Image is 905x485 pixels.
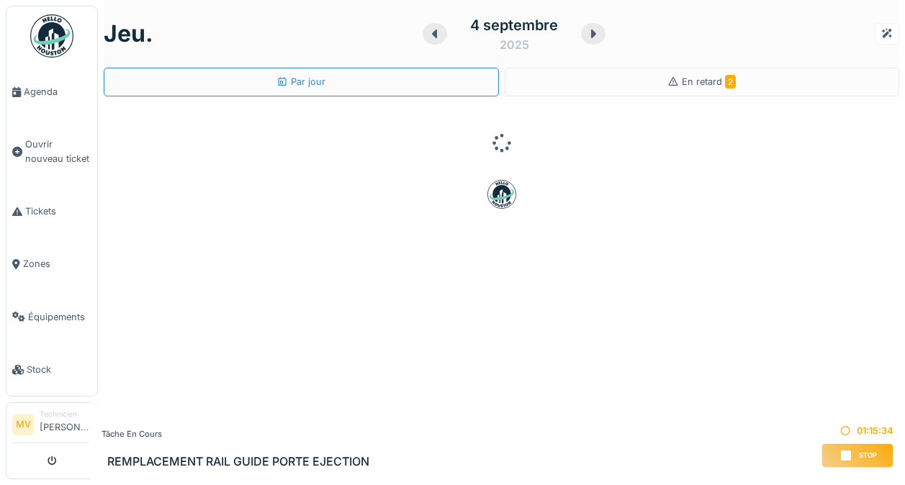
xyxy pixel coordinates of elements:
h1: jeu. [104,20,153,47]
div: Par jour [276,75,325,89]
span: Équipements [28,310,91,324]
li: MV [12,414,34,435]
span: Stock [27,363,91,376]
span: Agenda [24,85,91,99]
span: Zones [23,257,91,271]
a: Ouvrir nouveau ticket [6,118,97,185]
span: 2 [725,75,736,89]
div: 01:15:34 [821,424,893,438]
span: En retard [682,76,736,87]
a: Équipements [6,291,97,343]
a: Tickets [6,185,97,237]
img: badge-BVDL4wpA.svg [487,180,516,209]
li: [PERSON_NAME] [40,409,91,440]
img: Badge_color-CXgf-gQk.svg [30,14,73,58]
a: MV Technicien[PERSON_NAME] [12,409,91,443]
h3: REMPLACEMENT RAIL GUIDE PORTE EJECTION [107,455,369,468]
a: Agenda [6,65,97,118]
a: Stock [6,343,97,396]
div: 4 septembre [470,14,558,36]
span: Ouvrir nouveau ticket [25,137,91,165]
div: 2025 [500,36,529,53]
span: Tickets [25,204,91,218]
span: Stop [859,450,877,461]
a: Zones [6,237,97,290]
div: Technicien [40,409,91,420]
div: Tâche en cours [102,428,369,440]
